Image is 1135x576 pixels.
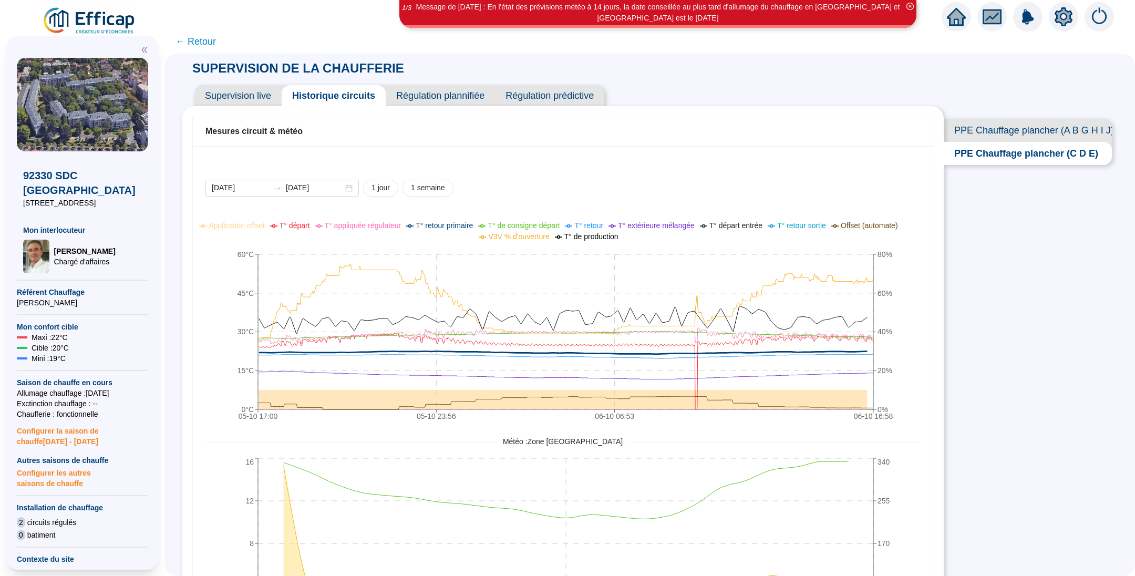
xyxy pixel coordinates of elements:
[595,412,634,420] tspan: 06-10 06:53
[488,221,560,230] span: T° de consigne départ
[141,46,148,54] span: double-left
[242,405,254,414] tspan: 0°C
[286,182,343,193] input: Date de fin
[245,497,254,505] tspan: 12
[416,221,473,230] span: T° retour primaire
[401,2,915,24] div: Message de [DATE] : En l'état des prévisions météo à 14 jours, la date conseillée au plus tard d'...
[495,85,604,106] span: Régulation prédictive
[402,4,411,12] i: 1 / 3
[17,388,148,398] span: Allumage chauffage : [DATE]
[238,366,254,375] tspan: 15°C
[23,240,49,273] img: Chargé d'affaires
[282,85,386,106] span: Historique circuits
[906,3,914,10] span: close-circle
[944,142,1112,165] span: PPE Chauffage plancher (C D E)
[273,184,282,192] span: swap-right
[944,119,1112,142] span: PPE Chauffage plancher (A B G H I J)
[17,409,148,419] span: Chaufferie : fonctionnelle
[878,327,892,336] tspan: 40%
[27,530,56,540] span: batiment
[239,412,278,420] tspan: 05-10 17:00
[17,517,25,528] span: 2
[878,366,892,375] tspan: 20%
[386,85,495,106] span: Régulation plannifiée
[238,289,254,297] tspan: 45°C
[403,180,453,197] button: 1 semaine
[574,221,603,230] span: T° retour
[238,250,254,259] tspan: 60°C
[17,530,25,540] span: 0
[878,458,890,466] tspan: 340
[17,322,148,332] span: Mon confort cible
[372,182,390,193] span: 1 jour
[1013,2,1043,32] img: alerts
[17,502,148,513] span: Installation de chauffage
[564,232,618,241] span: T° de production
[212,182,269,193] input: Date de début
[709,221,762,230] span: T° départ entrée
[23,198,142,208] span: [STREET_ADDRESS]
[1054,7,1073,26] span: setting
[496,436,630,447] span: Météo : Zone [GEOGRAPHIC_DATA]
[27,517,76,528] span: circuits régulés
[245,458,254,466] tspan: 16
[42,6,137,36] img: efficap energie logo
[618,221,695,230] span: T° extérieure mélangée
[32,343,69,353] span: Cible : 20 °C
[280,221,310,230] span: T° départ
[250,539,254,548] tspan: 8
[205,125,920,138] div: Mesures circuit & météo
[1085,2,1114,32] img: alerts
[17,377,148,388] span: Saison de chauffe en cours
[411,182,445,193] span: 1 semaine
[23,225,142,235] span: Mon interlocuteur
[854,412,893,420] tspan: 06-10 16:58
[17,287,148,297] span: Référent Chauffage
[325,221,401,230] span: T° appliquée régulateur
[17,419,148,447] span: Configurer la saison de chauffe [DATE] - [DATE]
[273,184,282,192] span: to
[947,7,966,26] span: home
[983,7,1002,26] span: fund
[488,232,549,241] span: V3V % d'ouverture
[54,246,115,256] span: [PERSON_NAME]
[176,34,216,49] span: ← Retour
[777,221,826,230] span: T° retour sortie
[878,250,892,259] tspan: 80%
[17,455,148,466] span: Autres saisons de chauffe
[17,554,148,564] span: Contexte du site
[878,539,890,548] tspan: 170
[17,297,148,308] span: [PERSON_NAME]
[417,412,456,420] tspan: 05-10 23:56
[32,332,68,343] span: Maxi : 22 °C
[238,327,254,336] tspan: 30°C
[17,466,148,489] span: Configurer les autres saisons de chauffe
[32,353,66,364] span: Mini : 19 °C
[23,168,142,198] span: 92330 SDC [GEOGRAPHIC_DATA]
[209,221,264,230] span: Application offset
[17,398,148,409] span: Exctinction chauffage : --
[878,497,890,505] tspan: 255
[54,256,115,267] span: Chargé d'affaires
[182,61,415,75] span: SUPERVISION DE LA CHAUFFERIE
[841,221,898,230] span: Offset (automate)
[363,180,398,197] button: 1 jour
[878,405,888,414] tspan: 0%
[878,289,892,297] tspan: 60%
[194,85,282,106] span: Supervision live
